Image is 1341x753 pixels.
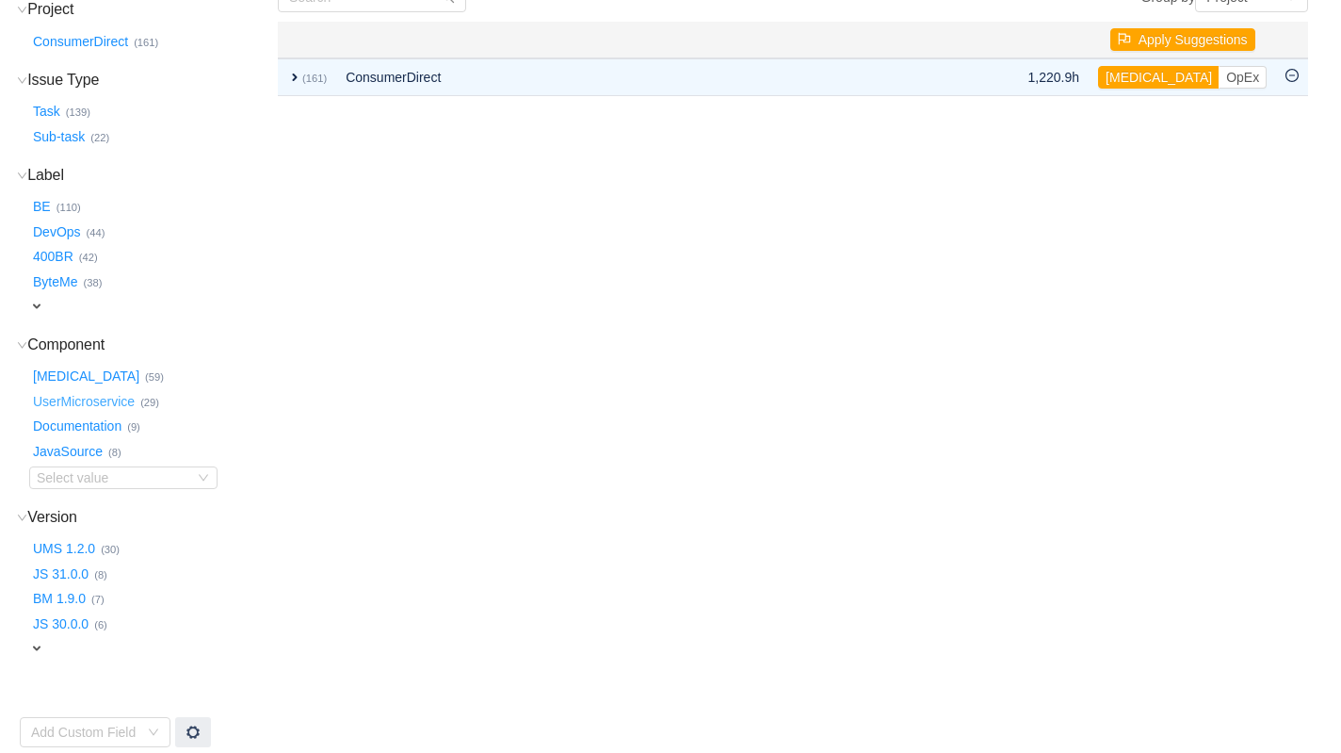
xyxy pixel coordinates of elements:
small: (22) [90,132,109,143]
i: icon: down [17,75,27,86]
small: (42) [79,252,98,263]
i: icon: minus-circle [1285,69,1299,82]
small: (161) [134,37,158,48]
small: (38) [83,277,102,288]
button: BE [29,192,57,222]
div: Select value [37,468,186,487]
div: Add Custom Field [31,723,138,742]
small: (59) [145,371,164,383]
td: ConsumerDirect [336,58,922,96]
button: icon: flagApply Suggestions [1110,28,1255,51]
button: UMS 1.2.0 [29,534,101,565]
i: icon: down [17,513,27,523]
button: Documentation [29,412,127,442]
button: ByteMe [29,267,83,297]
button: JS 30.0.0 [29,609,94,639]
button: DevOps [29,217,87,247]
small: (8) [108,447,121,458]
button: Task [29,97,66,127]
h3: Version [29,508,276,527]
button: JS 31.0.0 [29,559,94,589]
small: (6) [94,619,107,630]
i: icon: down [17,171,27,181]
span: expand [287,70,302,85]
i: icon: down [198,472,209,485]
button: [MEDICAL_DATA] [1098,66,1220,89]
button: Sub-task [29,122,90,152]
span: expand [29,641,44,656]
small: (9) [127,421,140,433]
i: icon: down [148,727,159,740]
small: (29) [140,397,159,408]
small: (30) [101,544,120,555]
h3: Component [29,336,276,354]
small: (8) [94,569,107,581]
button: UserMicroservice [29,386,140,417]
button: ConsumerDirect [29,26,134,57]
small: (7) [91,594,105,605]
button: BM 1.9.0 [29,584,91,614]
small: (161) [302,73,327,84]
button: 400BR [29,242,79,272]
button: OpEx [1219,66,1267,89]
td: 1,220.9h [1019,58,1090,96]
small: (139) [66,106,90,118]
small: (110) [57,202,81,213]
small: (44) [87,227,105,238]
i: icon: down [17,340,27,351]
button: JavaSource [29,436,108,467]
h3: Issue Type [29,71,276,90]
button: [MEDICAL_DATA] [29,362,145,392]
h3: Label [29,166,276,185]
span: expand [29,299,44,314]
i: icon: down [17,5,27,15]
